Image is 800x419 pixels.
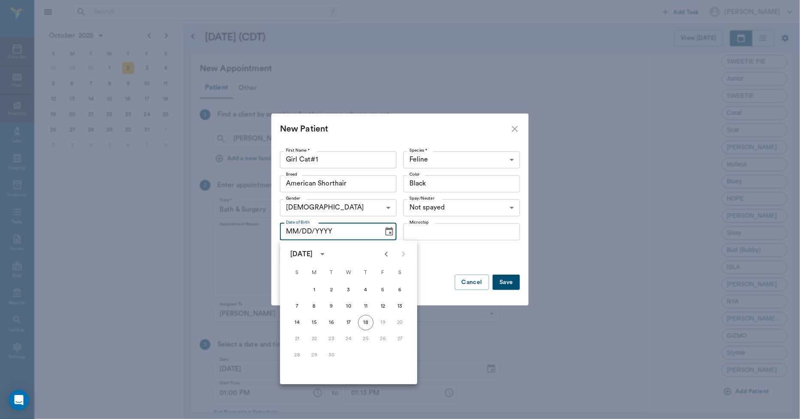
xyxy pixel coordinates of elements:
label: Microchip [409,219,429,225]
button: 3 [341,282,356,298]
button: calendar view is open, switch to year view [315,247,330,261]
label: First Name * [286,147,310,153]
button: 1 [307,282,322,298]
button: 16 [324,315,339,330]
label: Date of Birth [286,219,310,225]
span: Wednesday [341,264,356,281]
button: 15 [307,315,322,330]
button: 2 [324,282,339,298]
span: Tuesday [324,264,339,281]
button: 7 [289,299,305,314]
span: Sunday [289,264,305,281]
div: Feline [403,151,520,168]
label: Gender [286,195,301,201]
button: Choose date [381,223,398,240]
input: MM/DD/YYYY [280,223,377,240]
label: Color [409,171,420,177]
button: 5 [375,282,391,298]
span: Friday [375,264,391,281]
button: 14 [289,315,305,330]
button: close [510,124,520,134]
button: Save [493,275,520,290]
span: Monday [307,264,322,281]
button: 17 [341,315,356,330]
button: 18 [358,315,373,330]
button: 4 [358,282,373,298]
button: 12 [375,299,391,314]
button: 9 [324,299,339,314]
button: 6 [392,282,408,298]
button: 8 [307,299,322,314]
button: Previous month [378,245,395,263]
span: Saturday [392,264,408,281]
button: 10 [341,299,356,314]
div: Open Intercom Messenger [9,390,29,410]
div: New Patient [280,122,510,136]
button: 13 [392,299,408,314]
label: Species * [409,147,427,153]
button: Cancel [455,275,489,290]
span: Thursday [358,264,373,281]
div: [DEMOGRAPHIC_DATA] [280,199,397,216]
button: 11 [358,299,373,314]
div: Not spayed [403,199,520,216]
div: [DATE] [290,249,313,259]
label: Breed [286,171,298,177]
label: Spay/Neuter [409,195,435,201]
